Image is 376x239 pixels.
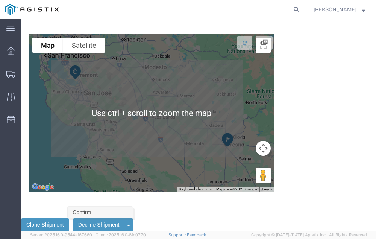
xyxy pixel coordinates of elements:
[168,233,187,237] a: Support
[5,4,59,15] img: logo
[30,233,92,237] span: Server: 2025.16.0-9544af67660
[187,233,206,237] a: Feedback
[313,5,365,14] button: [PERSON_NAME]
[96,233,146,237] span: Client: 2025.16.0-8fc0770
[21,19,376,231] iframe: FS Legacy Container
[251,232,367,238] span: Copyright © [DATE]-[DATE] Agistix Inc., All Rights Reserved
[314,5,356,14] span: Neil Coehlo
